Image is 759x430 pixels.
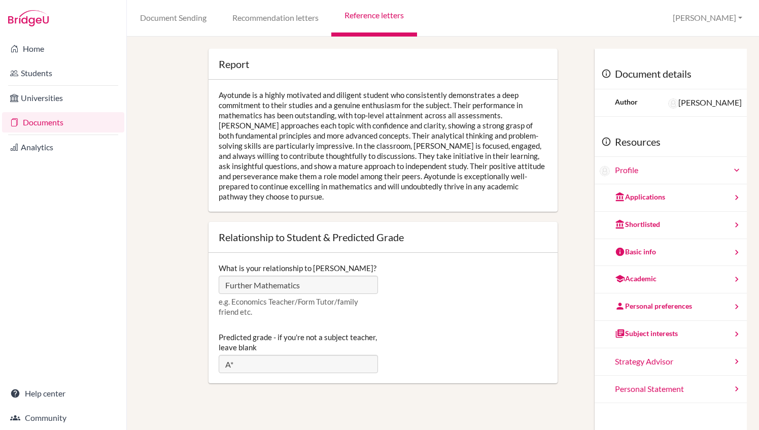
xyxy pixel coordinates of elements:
[2,39,124,59] a: Home
[219,59,249,69] div: Report
[219,296,378,317] p: e.g. Economics Teacher/Form Tutor/family friend etc.
[595,293,747,321] a: Personal preferences
[615,328,678,339] div: Subject interests
[595,321,747,348] a: Subject interests
[668,98,678,109] img: Mark Zumbuhl
[595,184,747,212] a: Applications
[595,239,747,267] a: Basic info
[595,376,747,403] a: Personal Statement
[615,219,660,229] div: Shortlisted
[2,408,124,428] a: Community
[2,112,124,133] a: Documents
[8,10,49,26] img: Bridge-U
[595,266,747,293] a: Academic
[219,232,404,242] div: Relationship to Student & Predicted Grade
[595,212,747,239] a: Shortlisted
[600,166,610,176] img: Ayotunde Fabamigbe
[615,97,638,107] div: Author
[668,97,742,109] div: [PERSON_NAME]
[615,192,665,202] div: Applications
[615,164,742,176] a: Profile
[219,263,376,273] label: What is your relationship to [PERSON_NAME]?
[595,59,747,89] div: Document details
[615,274,657,284] div: Academic
[615,247,656,257] div: Basic info
[2,88,124,108] a: Universities
[219,332,378,352] label: Predicted grade - if you're not a subject teacher, leave blank
[2,137,124,157] a: Analytics
[2,383,124,404] a: Help center
[595,127,747,157] div: Resources
[209,80,558,212] div: Ayotunde is a highly motivated and diligent student who consistently demonstrates a deep commitme...
[615,301,692,311] div: Personal preferences
[668,9,747,27] button: [PERSON_NAME]
[2,63,124,83] a: Students
[595,348,747,376] a: Strategy Advisor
